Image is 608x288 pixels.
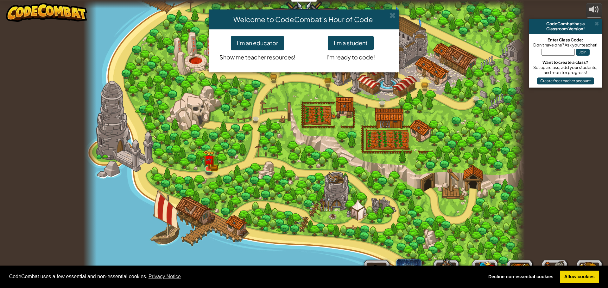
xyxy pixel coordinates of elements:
[9,272,479,281] span: CodeCombat uses a few essential and non-essential cookies.
[215,50,299,62] p: Show me teacher resources!
[560,271,599,283] a: allow cookies
[309,50,393,62] p: I'm ready to code!
[214,14,394,24] h4: Welcome to CodeCombat's Hour of Code!
[231,36,284,50] button: I'm an educator
[328,36,374,50] button: I'm a student
[148,272,182,281] a: learn more about cookies
[484,271,558,283] a: deny cookies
